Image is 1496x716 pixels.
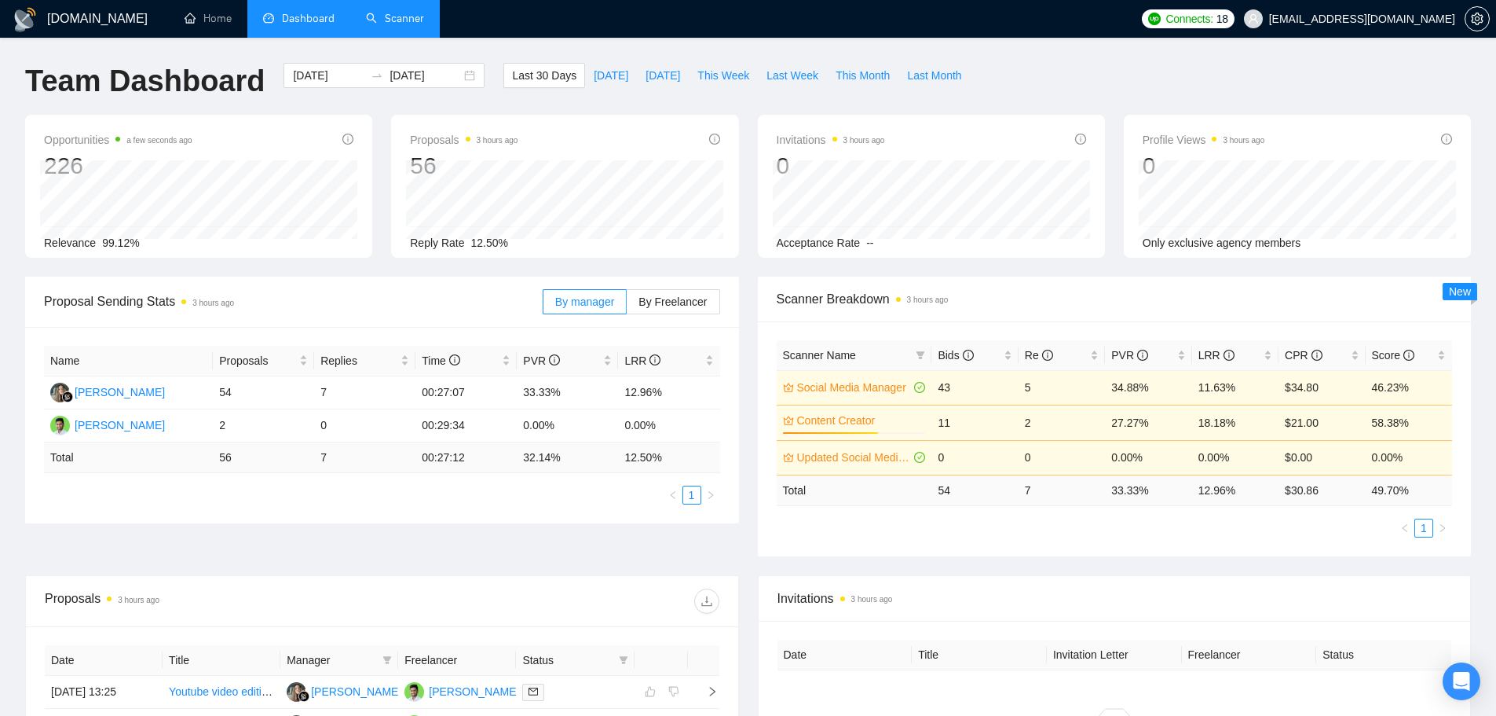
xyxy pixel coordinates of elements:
[701,486,720,505] li: Next Page
[503,63,585,88] button: Last 30 Days
[1192,405,1278,440] td: 18.18%
[1042,350,1053,361] span: info-circle
[916,351,925,360] span: filter
[219,352,296,369] span: Proposals
[1224,350,1234,361] span: info-circle
[410,151,518,181] div: 56
[45,676,163,709] td: [DATE] 13:25
[668,490,678,500] span: left
[777,589,1452,608] span: Invitations
[1105,440,1191,475] td: 0.00%
[695,595,719,608] span: download
[619,655,628,665] span: filter
[697,67,749,84] span: This Week
[1433,519,1452,538] li: Next Page
[287,652,376,669] span: Manager
[287,685,401,697] a: LK[PERSON_NAME]
[783,382,794,393] span: crown
[293,67,364,84] input: Start date
[1311,350,1322,361] span: info-circle
[50,383,70,402] img: LK
[555,296,614,308] span: By manager
[429,683,519,700] div: [PERSON_NAME]
[366,12,424,25] a: searchScanner
[382,655,392,665] span: filter
[585,63,637,88] button: [DATE]
[1192,475,1278,505] td: 12.96 %
[783,415,794,426] span: crown
[1019,405,1105,440] td: 2
[638,296,707,308] span: By Freelancer
[1414,519,1433,538] li: 1
[449,354,460,365] span: info-circle
[616,648,631,672] span: filter
[777,475,932,505] td: Total
[1223,136,1264,145] time: 3 hours ago
[637,63,689,88] button: [DATE]
[415,376,517,409] td: 00:27:07
[50,416,70,435] img: SH
[843,136,885,145] time: 3 hours ago
[169,685,388,698] a: Youtube video editing and thumbnail creation
[1366,370,1452,405] td: 46.23%
[1366,440,1452,475] td: 0.00%
[342,134,353,145] span: info-circle
[280,645,398,676] th: Manager
[1465,13,1490,25] a: setting
[517,409,618,442] td: 0.00%
[931,370,1018,405] td: 43
[1316,640,1451,670] th: Status
[477,136,518,145] time: 3 hours ago
[13,7,38,32] img: logo
[1105,475,1191,505] td: 33.33 %
[50,418,165,431] a: SH[PERSON_NAME]
[1047,640,1182,670] th: Invitation Letter
[1216,10,1228,28] span: 18
[1105,370,1191,405] td: 34.88%
[683,487,700,504] a: 1
[1192,440,1278,475] td: 0.00%
[836,67,890,84] span: This Month
[371,69,383,82] span: to
[213,409,314,442] td: 2
[646,67,680,84] span: [DATE]
[1449,285,1471,298] span: New
[777,289,1453,309] span: Scanner Breakdown
[664,486,682,505] button: left
[931,440,1018,475] td: 0
[1143,237,1301,249] span: Only exclusive agency members
[371,69,383,82] span: swap-right
[907,296,949,304] time: 3 hours ago
[75,417,165,434] div: [PERSON_NAME]
[1285,349,1322,362] span: CPR
[1465,6,1490,31] button: setting
[213,442,314,473] td: 56
[45,589,382,614] div: Proposals
[314,376,415,409] td: 7
[44,292,543,311] span: Proposal Sending Stats
[758,63,827,88] button: Last Week
[311,683,401,700] div: [PERSON_NAME]
[422,354,459,367] span: Time
[44,442,213,473] td: Total
[783,349,856,362] span: Scanner Name
[1278,440,1365,475] td: $0.00
[914,452,925,463] span: check-circle
[1438,523,1447,533] span: right
[777,640,913,670] th: Date
[797,412,923,429] a: Content Creator
[649,354,660,365] span: info-circle
[1400,523,1410,533] span: left
[314,442,415,473] td: 7
[1395,519,1414,538] button: left
[689,63,758,88] button: This Week
[410,130,518,149] span: Proposals
[914,382,925,393] span: check-circle
[44,130,192,149] span: Opportunities
[618,409,719,442] td: 0.00%
[1395,519,1414,538] li: Previous Page
[415,442,517,473] td: 00:27:12
[907,67,961,84] span: Last Month
[163,645,280,676] th: Title
[163,676,280,709] td: Youtube video editing and thumbnail creation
